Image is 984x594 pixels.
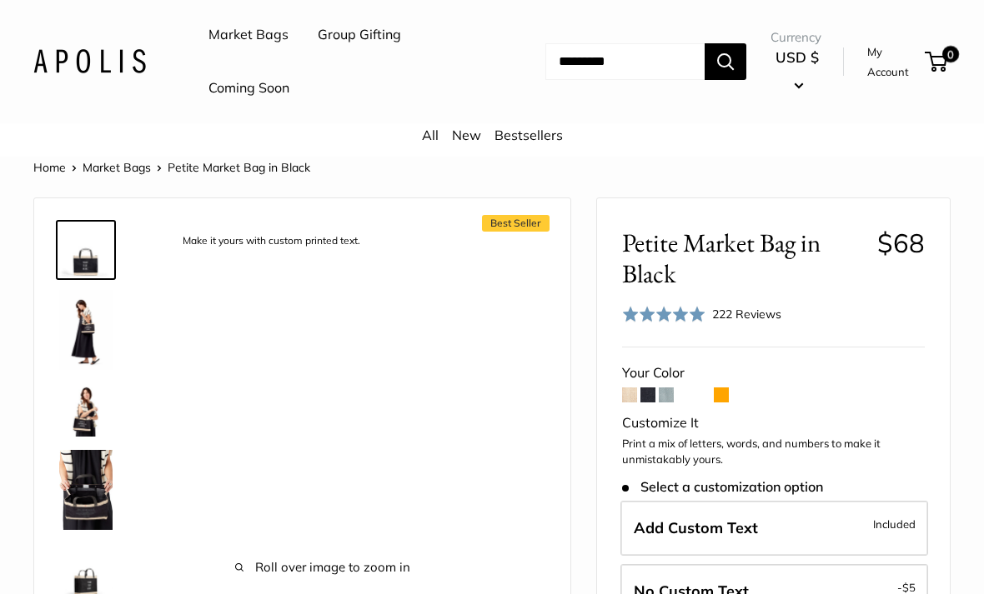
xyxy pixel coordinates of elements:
[208,22,289,47] a: Market Bags
[877,227,925,259] span: $68
[59,383,113,437] img: Petite Market Bag in Black
[208,76,289,101] a: Coming Soon
[620,501,928,556] label: Add Custom Text
[622,479,823,495] span: Select a customization option
[33,160,66,175] a: Home
[771,44,824,97] button: USD $
[622,411,925,436] div: Customize It
[495,127,563,143] a: Bestsellers
[83,160,151,175] a: Market Bags
[776,48,819,66] span: USD $
[712,307,781,322] span: 222 Reviews
[482,215,550,232] span: Best Seller
[168,556,478,579] span: Roll over image to zoom in
[634,518,758,537] span: Add Custom Text
[33,157,310,178] nav: Breadcrumb
[33,49,146,73] img: Apolis
[942,46,959,62] span: 0
[926,52,947,72] a: 0
[59,290,113,370] img: Petite Market Bag in Black
[174,230,369,252] div: Make it yours with custom printed text.
[622,361,925,386] div: Your Color
[902,581,916,594] span: $5
[59,223,113,277] img: description_Make it yours with custom printed text.
[422,127,439,143] a: All
[545,43,705,80] input: Search...
[56,287,116,373] a: Petite Market Bag in Black
[705,43,746,80] button: Search
[771,26,824,49] span: Currency
[56,447,116,533] a: Petite Market Bag in Black
[59,450,113,530] img: Petite Market Bag in Black
[452,127,481,143] a: New
[867,42,919,82] a: My Account
[622,227,865,289] span: Petite Market Bag in Black
[168,160,310,175] span: Petite Market Bag in Black
[56,380,116,440] a: Petite Market Bag in Black
[873,514,916,534] span: Included
[56,220,116,280] a: description_Make it yours with custom printed text.
[622,436,925,468] p: Print a mix of letters, words, and numbers to make it unmistakably yours.
[318,22,401,47] a: Group Gifting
